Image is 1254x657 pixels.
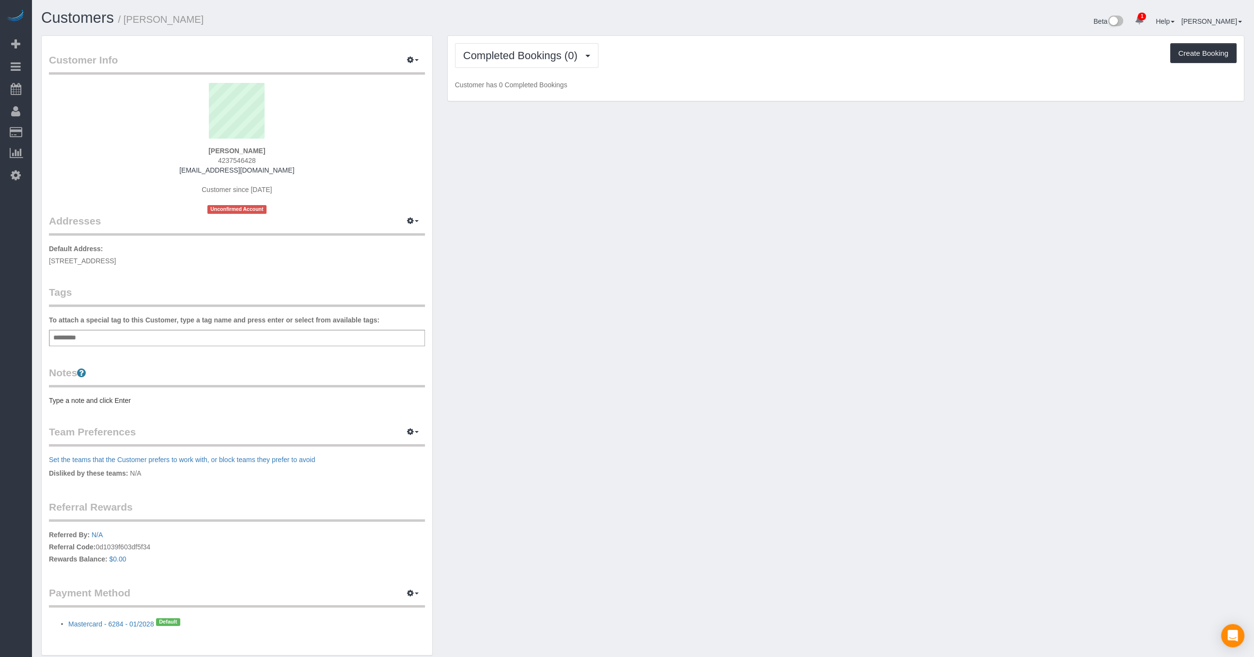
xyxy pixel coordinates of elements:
label: Referral Code: [49,542,95,552]
legend: Notes [49,366,425,387]
button: Create Booking [1170,43,1237,64]
label: To attach a special tag to this Customer, type a tag name and press enter or select from availabl... [49,315,379,325]
legend: Tags [49,285,425,307]
span: [STREET_ADDRESS] [49,257,116,265]
label: Rewards Balance: [49,554,108,564]
p: Customer has 0 Completed Bookings [455,80,1237,90]
a: [PERSON_NAME] [1181,17,1242,25]
p: 0d1039f603df5f34 [49,530,425,566]
span: Unconfirmed Account [207,205,266,213]
legend: Customer Info [49,53,425,75]
button: Completed Bookings (0) [455,43,598,68]
legend: Team Preferences [49,425,425,447]
span: 1 [1138,13,1146,20]
pre: Type a note and click Enter [49,396,425,405]
a: Mastercard - 6284 - 01/2028 [68,620,154,627]
span: Default [156,618,180,626]
a: [EMAIL_ADDRESS][DOMAIN_NAME] [179,166,294,174]
a: $0.00 [110,555,126,563]
label: Default Address: [49,244,103,254]
div: Open Intercom Messenger [1221,624,1244,647]
span: Completed Bookings (0) [463,49,582,62]
strong: [PERSON_NAME] [208,147,265,155]
legend: Payment Method [49,586,425,608]
a: Set the teams that the Customer prefers to work with, or block teams they prefer to avoid [49,456,315,464]
label: Referred By: [49,530,90,540]
label: Disliked by these teams: [49,468,128,478]
a: Beta [1094,17,1124,25]
a: N/A [92,531,103,539]
a: Help [1156,17,1175,25]
img: New interface [1107,16,1123,28]
span: N/A [130,469,141,477]
a: 1 [1130,10,1149,31]
img: Automaid Logo [6,10,25,23]
a: Customers [41,9,114,26]
span: Customer since [DATE] [202,186,272,193]
legend: Referral Rewards [49,500,425,522]
small: / [PERSON_NAME] [118,14,204,25]
span: 4237546428 [218,157,256,164]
